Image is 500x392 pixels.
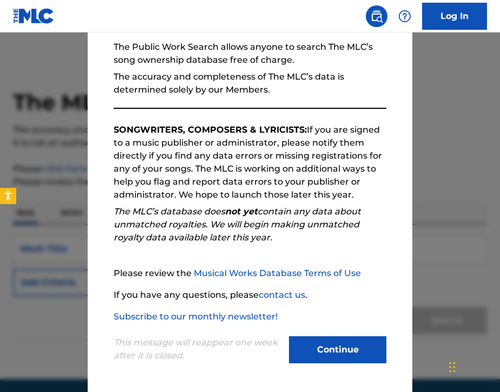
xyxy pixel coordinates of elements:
[289,336,386,363] button: Continue
[114,125,307,135] strong: SONGWRITERS, COMPOSERS & LYRICISTS:
[370,10,383,23] img: search
[398,10,411,23] img: help
[259,290,305,300] a: contact us
[114,311,278,322] a: Subscribe to our monthly newsletter!
[114,123,386,201] p: If you are signed to a music publisher or administrator, please notify them directly if you find ...
[114,336,282,362] p: This message will reappear one week after it is closed.
[394,5,416,27] div: Help
[449,351,456,383] div: Drag
[422,3,487,30] a: Log In
[446,340,500,392] iframe: Chat Widget
[114,206,361,243] em: The MLC’s database does contain any data about unmatched royalties. We will begin making unmatche...
[114,289,386,302] p: If you have any questions, please .
[114,267,386,280] p: Please review the
[194,268,361,278] a: Musical Works Database Terms of Use
[114,70,386,96] p: The accuracy and completeness of The MLC’s data is determined solely by our Members.
[225,206,258,217] strong: not yet
[366,5,387,27] a: Public Search
[114,41,386,67] p: The Public Work Search allows anyone to search The MLC’s song ownership database free of charge.
[13,8,55,24] img: MLC Logo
